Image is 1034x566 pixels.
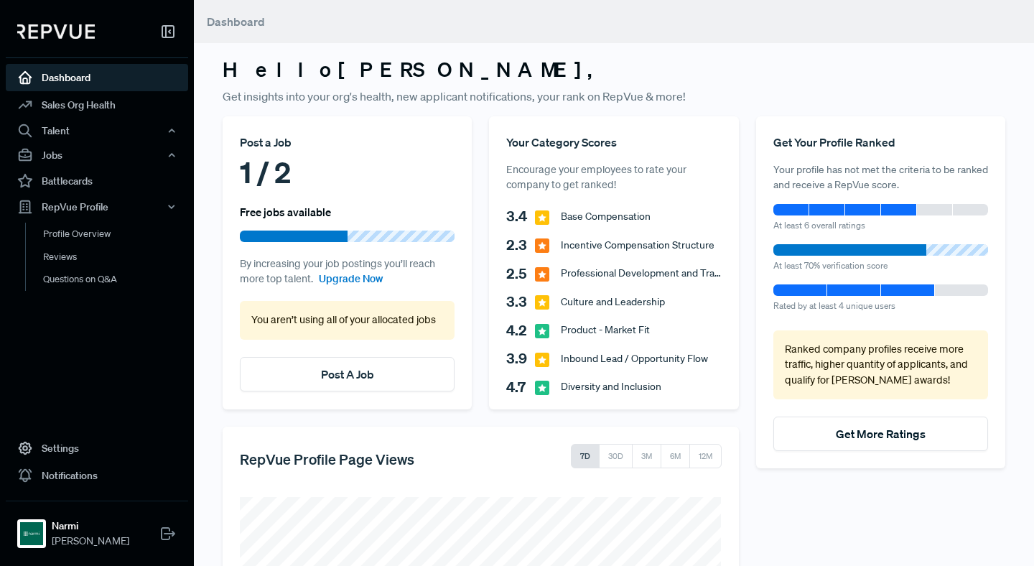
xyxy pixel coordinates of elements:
a: Battlecards [6,167,188,195]
button: Talent [6,119,188,143]
div: Your Category Scores [506,134,721,151]
a: Sales Org Health [6,91,188,119]
p: Ranked company profiles receive more traffic, higher quantity of applicants, and qualify for [PER... [785,342,977,389]
img: Narmi [20,522,43,545]
span: 4.7 [506,376,535,398]
a: Reviews [25,246,208,269]
span: 4.2 [506,320,535,341]
p: Your profile has not met the criteria to be ranked and receive a RepVue score. [773,162,988,192]
div: Post a Job [240,134,455,151]
span: Culture and Leadership [561,294,665,310]
span: Professional Development and Training [561,266,721,281]
button: 30D [599,444,633,468]
h5: RepVue Profile Page Views [240,450,414,468]
button: RepVue Profile [6,195,188,219]
button: 3M [632,444,661,468]
span: At least 70% verification score [773,259,888,272]
div: Get Your Profile Ranked [773,134,988,151]
a: Profile Overview [25,223,208,246]
span: 3.3 [506,291,535,312]
a: Post A Job [321,367,374,381]
p: Get insights into your org's health, new applicant notifications, your rank on RepVue & more! [223,88,1005,105]
strong: Narmi [52,519,129,534]
button: 12M [689,444,722,468]
img: RepVue [17,24,95,39]
div: 1 / 2 [240,151,455,194]
h6: Free jobs available [240,205,331,218]
span: Base Compensation [561,209,651,224]
span: Diversity and Inclusion [561,379,661,394]
span: 2.5 [506,263,535,284]
span: [PERSON_NAME] [52,534,129,549]
span: 3.9 [506,348,535,369]
span: Rated by at least 4 unique users [773,300,895,312]
p: Encourage your employees to rate your company to get ranked! [506,162,721,193]
a: Notifications [6,462,188,489]
button: Jobs [6,143,188,167]
span: 3.4 [506,205,535,227]
span: Dashboard [207,14,265,29]
a: Questions on Q&A [25,268,208,291]
span: Incentive Compensation Structure [561,238,714,253]
a: Upgrade Now [319,272,383,287]
span: Product - Market Fit [561,323,650,338]
a: NarmiNarmi[PERSON_NAME] [6,501,188,555]
span: 2.3 [506,234,535,256]
button: 6M [661,444,690,468]
p: By increasing your job postings you’ll reach more top talent. [240,256,455,287]
button: Get More Ratings [773,417,988,451]
span: At least 6 overall ratings [773,219,865,231]
button: 7D [571,444,600,468]
p: You aren’t using all of your allocated jobs [251,312,443,328]
span: Inbound Lead / Opportunity Flow [561,351,708,366]
a: Dashboard [6,64,188,91]
h3: Hello [PERSON_NAME] , [223,57,1005,82]
button: Post A Job [240,357,455,391]
a: Settings [6,435,188,462]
